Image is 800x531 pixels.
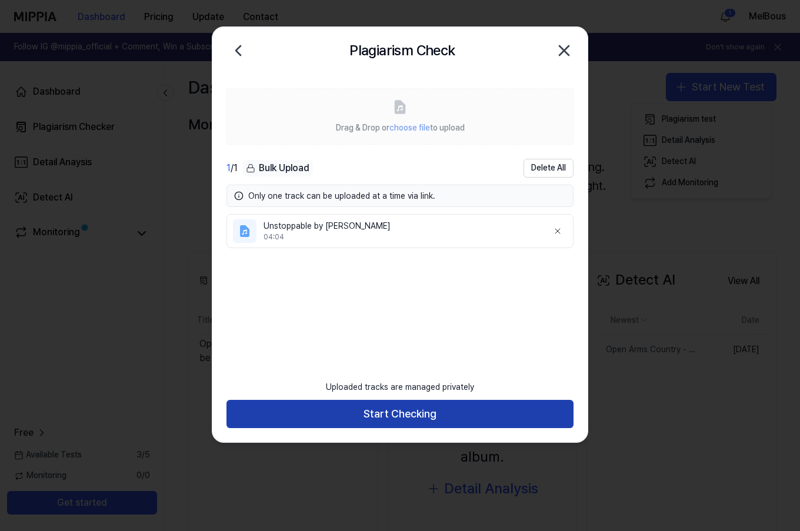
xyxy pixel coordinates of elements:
span: choose file [389,123,430,132]
div: Unstoppable by [PERSON_NAME] [264,221,539,232]
button: Bulk Upload [242,160,313,177]
div: Only one track can be uploaded at a time via link. [248,190,566,202]
button: Delete All [524,159,574,178]
button: Start Checking [226,400,574,428]
span: 1 [226,162,231,173]
div: Uploaded tracks are managed privately [319,375,481,400]
span: Drag & Drop or to upload [336,123,465,132]
div: / 1 [226,161,238,175]
div: 04:04 [264,232,539,242]
h2: Plagiarism Check [349,39,455,62]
